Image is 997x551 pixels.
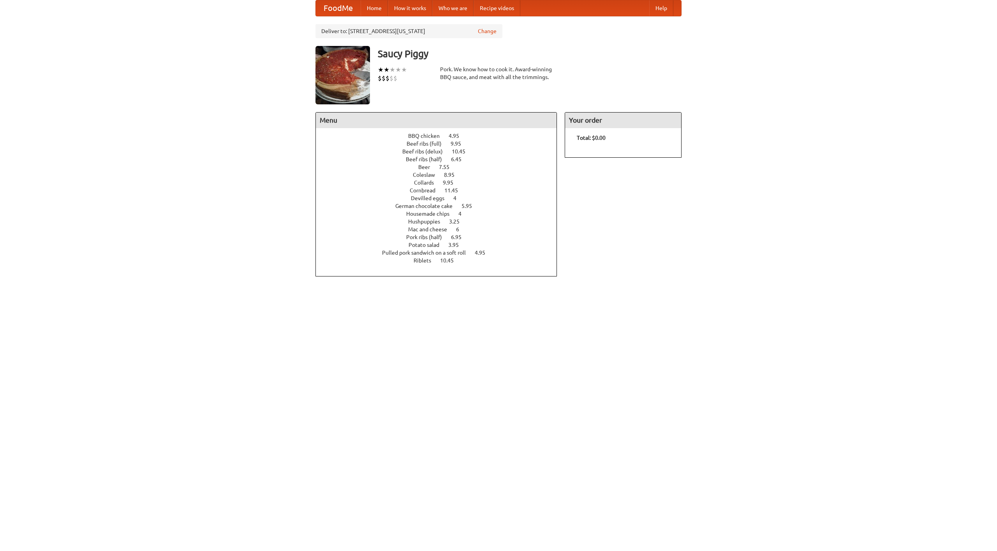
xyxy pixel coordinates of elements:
a: Devilled eggs 4 [411,195,471,201]
a: German chocolate cake 5.95 [395,203,486,209]
li: $ [389,74,393,83]
li: $ [393,74,397,83]
span: Mac and cheese [408,226,455,232]
a: Riblets 10.45 [414,257,468,264]
span: 11.45 [444,187,466,194]
span: 4.95 [475,250,493,256]
h3: Saucy Piggy [378,46,682,62]
a: Coleslaw 8.95 [413,172,469,178]
a: Beef ribs (delux) 10.45 [402,148,480,155]
a: Mac and cheese 6 [408,226,474,232]
a: Beef ribs (full) 9.95 [407,141,476,147]
span: Devilled eggs [411,195,452,201]
span: BBQ chicken [408,133,447,139]
span: Beef ribs (full) [407,141,449,147]
span: Collards [414,180,442,186]
b: Total: $0.00 [577,135,606,141]
span: Beef ribs (half) [406,156,450,162]
div: Pork. We know how to cook it. Award-winning BBQ sauce, and meat with all the trimmings. [440,65,557,81]
li: ★ [389,65,395,74]
span: Riblets [414,257,439,264]
a: Recipe videos [474,0,520,16]
li: $ [386,74,389,83]
div: Deliver to: [STREET_ADDRESS][US_STATE] [315,24,502,38]
a: Home [361,0,388,16]
li: ★ [378,65,384,74]
a: Change [478,27,497,35]
span: Coleslaw [413,172,443,178]
span: Beer [418,164,438,170]
span: 6.45 [451,156,469,162]
a: Help [649,0,673,16]
span: Pulled pork sandwich on a soft roll [382,250,474,256]
a: Pulled pork sandwich on a soft roll 4.95 [382,250,500,256]
span: Beef ribs (delux) [402,148,451,155]
span: 10.45 [440,257,462,264]
span: Potato salad [409,242,447,248]
img: angular.jpg [315,46,370,104]
a: Beer 7.55 [418,164,464,170]
li: ★ [395,65,401,74]
h4: Your order [565,113,681,128]
span: 7.55 [439,164,457,170]
span: 4 [458,211,469,217]
span: 3.25 [449,218,467,225]
li: ★ [384,65,389,74]
span: Housemade chips [406,211,457,217]
a: Who we are [432,0,474,16]
a: Housemade chips 4 [406,211,476,217]
span: Pork ribs (half) [406,234,450,240]
span: 4.95 [449,133,467,139]
span: 10.45 [452,148,473,155]
h4: Menu [316,113,557,128]
span: Hushpuppies [408,218,448,225]
span: 5.95 [462,203,480,209]
span: 3.95 [448,242,467,248]
a: Potato salad 3.95 [409,242,473,248]
a: BBQ chicken 4.95 [408,133,474,139]
span: 6.95 [451,234,469,240]
span: German chocolate cake [395,203,460,209]
a: Pork ribs (half) 6.95 [406,234,476,240]
a: FoodMe [316,0,361,16]
span: 9.95 [443,180,461,186]
span: Cornbread [410,187,443,194]
a: Cornbread 11.45 [410,187,472,194]
a: How it works [388,0,432,16]
li: $ [378,74,382,83]
span: 9.95 [451,141,469,147]
span: 6 [456,226,467,232]
a: Beef ribs (half) 6.45 [406,156,476,162]
li: ★ [401,65,407,74]
a: Collards 9.95 [414,180,468,186]
a: Hushpuppies 3.25 [408,218,474,225]
span: 4 [453,195,464,201]
span: 8.95 [444,172,462,178]
li: $ [382,74,386,83]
